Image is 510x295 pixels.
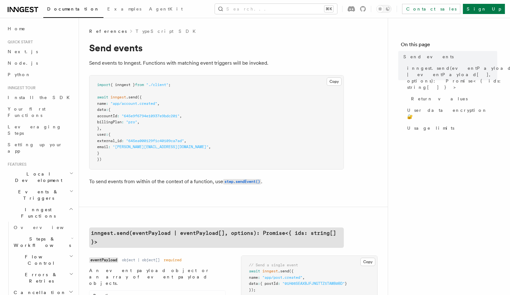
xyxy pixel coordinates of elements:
span: Home [8,25,25,32]
span: : [122,120,124,124]
span: : [106,132,108,137]
span: name [249,275,258,280]
span: user [97,132,106,137]
span: : [278,281,280,286]
span: Documentation [47,6,100,11]
span: Inngest tour [5,85,36,90]
a: inngest.send(eventPayload | eventPayload[], options): Promise<{ ids: string[] }> [89,227,344,248]
span: Node.js [8,61,38,66]
p: Send events to Inngest. Functions with matching event triggers will be invoked. [89,59,344,68]
span: }); [249,288,256,292]
dd: required [164,257,181,263]
span: Errors & Retries [11,271,69,284]
a: Leveraging Steps [5,121,75,139]
a: Setting up your app [5,139,75,157]
span: : [258,275,260,280]
span: data [97,107,106,112]
span: { inngest } [110,83,135,87]
a: step.sendEvent() [223,178,261,184]
span: import [97,83,110,87]
span: ({ [137,95,142,99]
span: : [117,114,119,118]
span: inngest [110,95,126,99]
span: ; [168,83,171,87]
span: : [106,107,108,112]
span: "[PERSON_NAME][EMAIL_ADDRESS][DOMAIN_NAME]" [113,145,209,149]
span: "app/post.created" [262,275,302,280]
button: Local Development [5,168,75,186]
span: "645e9f6794e10937e9bdc201" [122,114,180,118]
a: Return values [408,93,497,104]
span: { [108,107,110,112]
button: Events & Triggers [5,186,75,204]
button: Copy [327,77,342,86]
a: Contact sales [402,4,460,14]
span: Events & Triggers [5,189,69,201]
dd: object | object[] [122,257,160,263]
a: Usage limits [405,122,497,134]
span: accountId [97,114,117,118]
span: Inngest Functions [5,206,69,219]
p: To send events from within of the context of a function, use . [89,177,344,186]
span: email [97,145,108,149]
button: Search...⌘K [215,4,337,14]
a: Overview [11,222,75,233]
span: Overview [14,225,79,230]
span: } [97,126,99,131]
span: { postId [260,281,278,286]
span: await [97,95,108,99]
span: , [209,145,211,149]
span: Leveraging Steps [8,124,61,136]
span: Your first Functions [8,106,46,118]
button: Toggle dark mode [376,5,392,13]
span: ({ [289,269,294,273]
span: } [345,281,347,286]
span: : [108,145,110,149]
span: User data encryption 🔐 [407,107,497,120]
button: Steps & Workflows [11,233,75,251]
span: { [108,132,110,137]
span: Flow Control [11,254,69,266]
button: Flow Control [11,251,75,269]
button: Copy [360,258,375,266]
span: Local Development [5,171,69,183]
span: Usage limits [407,125,454,131]
span: // Send a single event [249,263,298,267]
h1: Send events [89,42,344,54]
span: : [122,139,124,143]
span: Return values [411,96,468,102]
span: .send [278,269,289,273]
a: inngest.send(eventPayload | eventPayload[], options): Promise<{ ids: string[] }> [405,62,497,93]
button: Errors & Retries [11,269,75,287]
span: Send events [403,54,454,60]
a: AgentKit [145,2,187,17]
a: Python [5,69,75,80]
span: await [249,269,260,273]
span: from [135,83,144,87]
span: , [302,275,305,280]
span: external_id [97,139,122,143]
span: inngest [262,269,278,273]
span: , [184,139,186,143]
a: Examples [103,2,145,17]
span: Examples [107,6,141,11]
a: TypeScript SDK [136,28,200,34]
span: , [137,120,139,124]
code: step.sendEvent() [223,179,261,184]
a: Your first Functions [5,103,75,121]
span: Install the SDK [8,95,74,100]
span: , [180,114,182,118]
span: } [97,151,99,155]
span: AgentKit [149,6,183,11]
span: data [249,281,258,286]
span: .send [126,95,137,99]
span: Steps & Workflows [11,236,71,248]
span: "./client" [146,83,168,87]
h4: On this page [401,41,497,51]
p: An event payload object or an array of event payload objects. [89,267,226,286]
span: Next.js [8,49,38,54]
a: Install the SDK [5,92,75,103]
span: Python [8,72,31,77]
kbd: ⌘K [324,6,333,12]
